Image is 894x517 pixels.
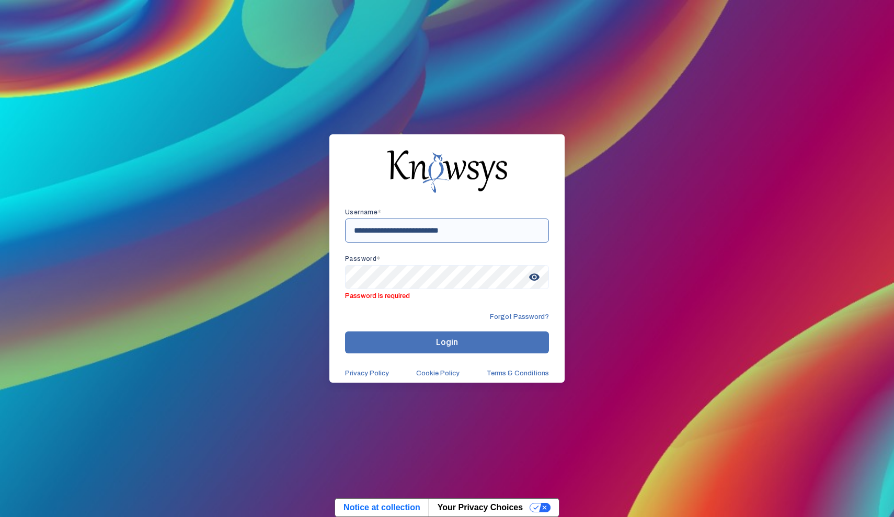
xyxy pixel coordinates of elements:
app-required-indication: Password [345,255,381,262]
app-required-indication: Username [345,209,382,216]
span: visibility [525,268,544,286]
span: Password is required [345,289,549,300]
a: Terms & Conditions [487,369,549,377]
span: Forgot Password? [490,313,549,321]
span: Login [436,337,458,347]
a: Privacy Policy [345,369,389,377]
a: Cookie Policy [416,369,460,377]
button: Login [345,331,549,353]
img: knowsys-logo.png [387,150,507,193]
button: Your Privacy Choices [429,499,559,516]
a: Notice at collection [335,499,429,516]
